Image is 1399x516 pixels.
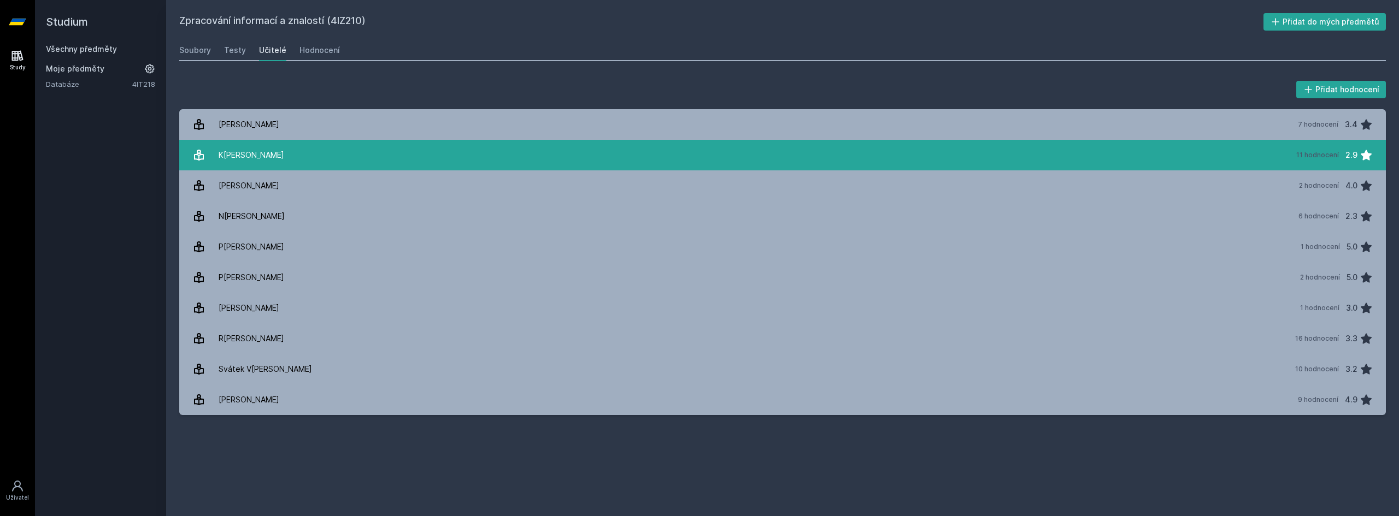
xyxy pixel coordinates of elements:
[1298,212,1339,221] div: 6 hodnocení
[259,45,286,56] div: Učitelé
[219,297,279,319] div: [PERSON_NAME]
[1345,358,1357,380] div: 3.2
[1300,273,1340,282] div: 2 hodnocení
[1295,365,1339,373] div: 10 hodnocení
[179,13,1263,31] h2: Zpracování informací a znalostí (4IZ210)
[179,293,1386,323] a: [PERSON_NAME] 1 hodnocení 3.0
[179,109,1386,140] a: [PERSON_NAME] 7 hodnocení 3.4
[219,328,284,349] div: R[PERSON_NAME]
[179,170,1386,201] a: [PERSON_NAME] 2 hodnocení 4.0
[6,494,29,502] div: Uživatel
[219,205,285,227] div: N[PERSON_NAME]
[179,201,1386,232] a: N[PERSON_NAME] 6 hodnocení 2.3
[219,389,279,411] div: [PERSON_NAME]
[299,39,340,61] a: Hodnocení
[219,358,312,380] div: Svátek V[PERSON_NAME]
[1263,13,1386,31] button: Přidat do mých předmětů
[179,45,211,56] div: Soubory
[299,45,340,56] div: Hodnocení
[179,384,1386,415] a: [PERSON_NAME] 9 hodnocení 4.9
[1298,395,1338,404] div: 9 hodnocení
[2,474,33,507] a: Uživatel
[132,80,155,88] a: 4IT218
[1296,151,1339,159] div: 11 hodnocení
[219,236,284,258] div: P[PERSON_NAME]
[1345,175,1357,197] div: 4.0
[1345,114,1357,135] div: 3.4
[219,175,279,197] div: [PERSON_NAME]
[179,39,211,61] a: Soubory
[1300,304,1339,312] div: 1 hodnocení
[1295,334,1339,343] div: 16 hodnocení
[10,63,26,72] div: Study
[224,45,246,56] div: Testy
[219,266,284,288] div: P[PERSON_NAME]
[224,39,246,61] a: Testy
[1298,120,1338,129] div: 7 hodnocení
[1345,328,1357,349] div: 3.3
[179,262,1386,293] a: P[PERSON_NAME] 2 hodnocení 5.0
[219,144,284,166] div: K[PERSON_NAME]
[46,63,104,74] span: Moje předměty
[1346,297,1357,319] div: 3.0
[179,323,1386,354] a: R[PERSON_NAME] 16 hodnocení 3.3
[179,354,1386,384] a: Svátek V[PERSON_NAME] 10 hodnocení 3.2
[1345,205,1357,227] div: 2.3
[219,114,279,135] div: [PERSON_NAME]
[1347,266,1357,288] div: 5.0
[1345,389,1357,411] div: 4.9
[2,44,33,77] a: Study
[1299,181,1339,190] div: 2 hodnocení
[1347,236,1357,258] div: 5.0
[179,232,1386,262] a: P[PERSON_NAME] 1 hodnocení 5.0
[46,79,132,90] a: Databáze
[179,140,1386,170] a: K[PERSON_NAME] 11 hodnocení 2.9
[1301,242,1340,251] div: 1 hodnocení
[1345,144,1357,166] div: 2.9
[1296,81,1386,98] button: Přidat hodnocení
[46,44,117,54] a: Všechny předměty
[259,39,286,61] a: Učitelé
